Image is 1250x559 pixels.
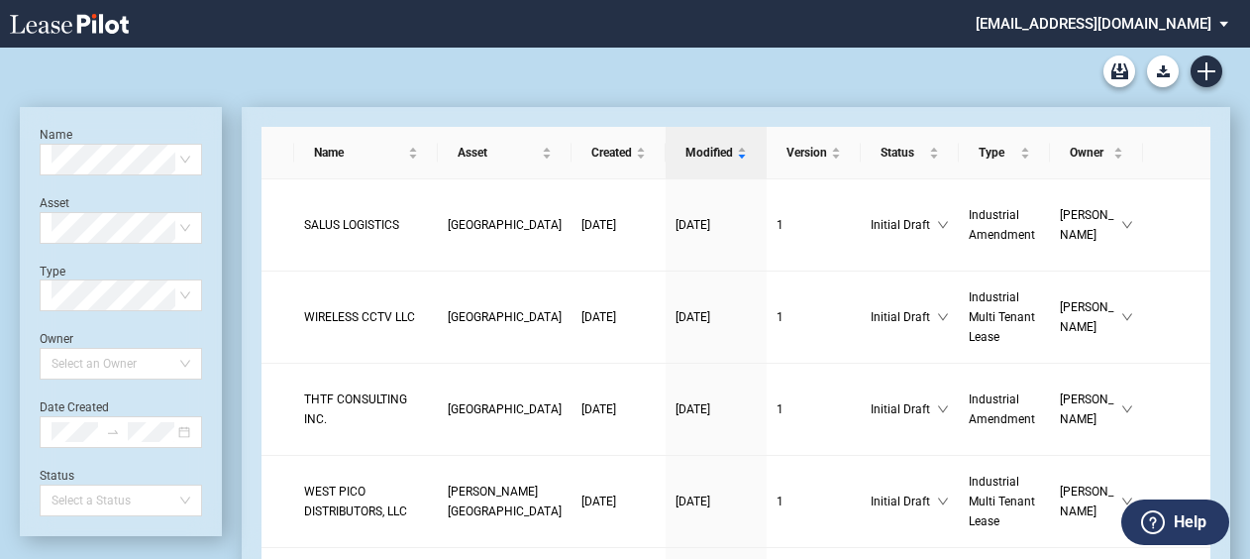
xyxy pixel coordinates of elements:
[969,472,1039,531] a: Industrial Multi Tenant Lease
[777,218,783,232] span: 1
[979,143,1015,163] span: Type
[685,143,733,163] span: Modified
[1060,205,1121,245] span: [PERSON_NAME]
[676,215,757,235] a: [DATE]
[777,492,852,511] a: 1
[937,219,949,231] span: down
[40,265,65,279] label: Type
[676,399,757,419] a: [DATE]
[448,482,562,521] a: [PERSON_NAME][GEOGRAPHIC_DATA]
[581,495,616,508] span: [DATE]
[676,310,710,324] span: [DATE]
[871,215,937,235] span: Initial Draft
[40,128,72,142] label: Name
[676,218,710,232] span: [DATE]
[666,127,767,179] th: Modified
[448,215,562,235] a: [GEOGRAPHIC_DATA]
[304,392,407,426] span: THTF CONSULTING INC.
[448,307,562,327] a: [GEOGRAPHIC_DATA]
[106,425,120,439] span: swap-right
[1121,219,1133,231] span: down
[969,475,1035,528] span: Industrial Multi Tenant Lease
[448,399,562,419] a: [GEOGRAPHIC_DATA]
[676,492,757,511] a: [DATE]
[448,485,562,518] span: Vernon Business Park
[40,400,109,414] label: Date Created
[572,127,666,179] th: Created
[1060,297,1121,337] span: [PERSON_NAME]
[777,310,783,324] span: 1
[591,143,632,163] span: Created
[937,311,949,323] span: down
[581,402,616,416] span: [DATE]
[959,127,1049,179] th: Type
[304,485,407,518] span: WEST PICO DISTRIBUTORS, LLC
[294,127,438,179] th: Name
[786,143,828,163] span: Version
[314,143,404,163] span: Name
[1191,56,1222,87] a: Create new document
[40,196,69,210] label: Asset
[969,390,1039,429] a: Industrial Amendment
[777,495,783,508] span: 1
[581,492,656,511] a: [DATE]
[969,290,1035,344] span: Industrial Multi Tenant Lease
[448,310,562,324] span: Dupont Industrial Center
[969,392,1035,426] span: Industrial Amendment
[676,495,710,508] span: [DATE]
[448,402,562,416] span: Kato Business Center
[304,307,428,327] a: WIRELESS CCTV LLC
[581,215,656,235] a: [DATE]
[304,310,415,324] span: WIRELESS CCTV LLC
[676,307,757,327] a: [DATE]
[937,403,949,415] span: down
[871,492,937,511] span: Initial Draft
[304,482,428,521] a: WEST PICO DISTRIBUTORS, LLC
[40,469,74,483] label: Status
[1141,56,1185,87] md-menu: Download Blank Form List
[676,402,710,416] span: [DATE]
[438,127,572,179] th: Asset
[304,215,428,235] a: SALUS LOGISTICS
[1147,56,1179,87] button: Download Blank Form
[1103,56,1135,87] a: Archive
[881,143,925,163] span: Status
[1050,127,1143,179] th: Owner
[304,218,399,232] span: SALUS LOGISTICS
[106,425,120,439] span: to
[1121,311,1133,323] span: down
[581,310,616,324] span: [DATE]
[871,307,937,327] span: Initial Draft
[1070,143,1109,163] span: Owner
[777,215,852,235] a: 1
[1121,403,1133,415] span: down
[969,205,1039,245] a: Industrial Amendment
[767,127,862,179] th: Version
[581,399,656,419] a: [DATE]
[1121,496,1133,507] span: down
[1174,509,1206,535] label: Help
[777,399,852,419] a: 1
[458,143,538,163] span: Asset
[448,218,562,232] span: Ontario Pacific Business Center
[581,307,656,327] a: [DATE]
[969,208,1035,242] span: Industrial Amendment
[969,287,1039,347] a: Industrial Multi Tenant Lease
[1060,390,1121,429] span: [PERSON_NAME]
[861,127,959,179] th: Status
[777,402,783,416] span: 1
[1121,500,1229,545] button: Help
[1060,482,1121,521] span: [PERSON_NAME]
[871,399,937,419] span: Initial Draft
[777,307,852,327] a: 1
[304,390,428,429] a: THTF CONSULTING INC.
[40,332,73,346] label: Owner
[937,496,949,507] span: down
[581,218,616,232] span: [DATE]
